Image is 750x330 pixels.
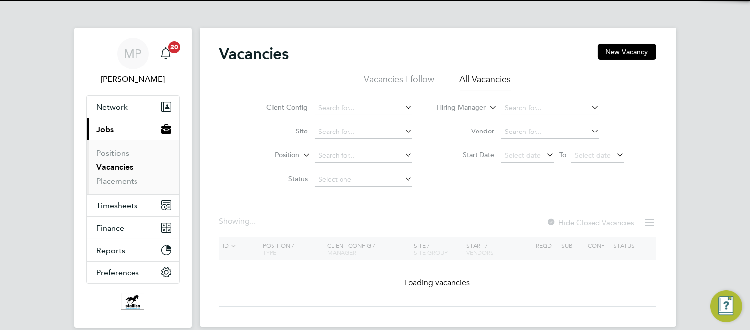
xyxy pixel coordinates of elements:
[168,41,180,53] span: 20
[97,246,126,255] span: Reports
[242,150,299,160] label: Position
[124,47,142,60] span: MP
[74,28,192,328] nav: Main navigation
[251,127,308,135] label: Site
[556,148,569,161] span: To
[219,44,289,64] h2: Vacancies
[251,174,308,183] label: Status
[87,140,179,194] div: Jobs
[87,217,179,239] button: Finance
[97,268,139,277] span: Preferences
[315,125,412,139] input: Search for...
[505,151,541,160] span: Select date
[598,44,656,60] button: New Vacancy
[97,125,114,134] span: Jobs
[87,195,179,216] button: Timesheets
[87,262,179,283] button: Preferences
[86,294,180,310] a: Go to home page
[364,73,435,91] li: Vacancies I follow
[86,38,180,85] a: MP[PERSON_NAME]
[575,151,611,160] span: Select date
[87,118,179,140] button: Jobs
[121,294,144,310] img: stallionrecruitment-logo-retina.png
[86,73,180,85] span: Martin Paxman
[97,201,138,210] span: Timesheets
[315,173,412,187] input: Select one
[315,101,412,115] input: Search for...
[437,150,494,159] label: Start Date
[429,103,486,113] label: Hiring Manager
[460,73,511,91] li: All Vacancies
[437,127,494,135] label: Vendor
[97,148,130,158] a: Positions
[97,102,128,112] span: Network
[87,239,179,261] button: Reports
[710,290,742,322] button: Engage Resource Center
[97,223,125,233] span: Finance
[97,162,134,172] a: Vacancies
[315,149,412,163] input: Search for...
[501,125,599,139] input: Search for...
[250,216,256,226] span: ...
[501,101,599,115] input: Search for...
[87,96,179,118] button: Network
[156,38,176,69] a: 20
[251,103,308,112] label: Client Config
[547,218,634,227] label: Hide Closed Vacancies
[219,216,258,227] div: Showing
[97,176,138,186] a: Placements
